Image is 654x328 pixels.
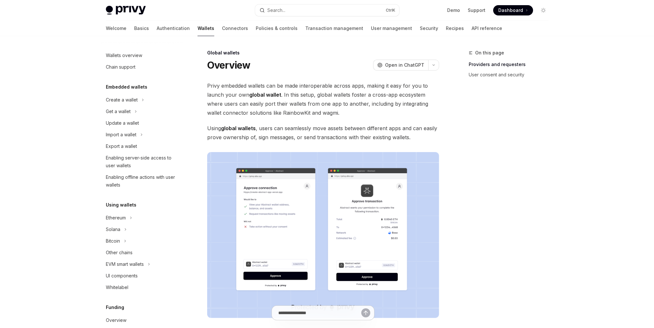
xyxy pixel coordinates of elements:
[101,140,183,152] a: Export a wallet
[106,63,135,71] div: Chain support
[106,260,144,268] div: EVM smart wallets
[469,70,554,80] a: User consent and security
[106,201,136,209] h5: Using wallets
[493,5,533,15] a: Dashboard
[134,21,149,36] a: Basics
[106,316,126,324] div: Overview
[472,21,502,36] a: API reference
[106,226,120,233] div: Solana
[106,119,139,127] div: Update a wallet
[106,272,138,280] div: UI components
[106,83,147,91] h5: Embedded wallets
[101,171,183,191] a: Enabling offline actions with user wallets
[207,59,251,71] h1: Overview
[256,21,298,36] a: Policies & controls
[468,7,485,14] a: Support
[106,108,131,115] div: Get a wallet
[361,308,370,317] button: Send message
[101,61,183,73] a: Chain support
[101,152,183,171] a: Enabling server-side access to user wallets
[249,92,281,98] strong: global wallet
[106,214,126,222] div: Ethereum
[106,284,128,291] div: Whitelabel
[475,49,504,57] span: On this page
[255,5,399,16] button: Search...CtrlK
[538,5,548,15] button: Toggle dark mode
[101,314,183,326] a: Overview
[198,21,214,36] a: Wallets
[207,50,439,56] div: Global wallets
[106,173,179,189] div: Enabling offline actions with user wallets
[106,249,133,256] div: Other chains
[101,117,183,129] a: Update a wallet
[106,96,138,104] div: Create a wallet
[371,21,412,36] a: User management
[157,21,190,36] a: Authentication
[446,21,464,36] a: Recipes
[106,52,142,59] div: Wallets overview
[106,237,120,245] div: Bitcoin
[106,6,146,15] img: light logo
[207,124,439,142] span: Using , users can seamlessly move assets between different apps and can easily prove ownership of...
[385,62,424,68] span: Open in ChatGPT
[469,59,554,70] a: Providers and requesters
[106,304,124,311] h5: Funding
[305,21,363,36] a: Transaction management
[420,21,438,36] a: Security
[101,282,183,293] a: Whitelabel
[106,131,136,139] div: Import a wallet
[101,270,183,282] a: UI components
[101,50,183,61] a: Wallets overview
[222,21,248,36] a: Connectors
[101,247,183,258] a: Other chains
[373,60,428,71] button: Open in ChatGPT
[106,142,137,150] div: Export a wallet
[207,81,439,117] span: Privy embedded wallets can be made interoperable across apps, making it easy for you to launch yo...
[221,125,256,131] strong: global wallets
[267,6,285,14] div: Search...
[498,7,523,14] span: Dashboard
[447,7,460,14] a: Demo
[386,8,395,13] span: Ctrl K
[207,152,439,318] img: images/Crossapp.png
[106,21,126,36] a: Welcome
[106,154,179,169] div: Enabling server-side access to user wallets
